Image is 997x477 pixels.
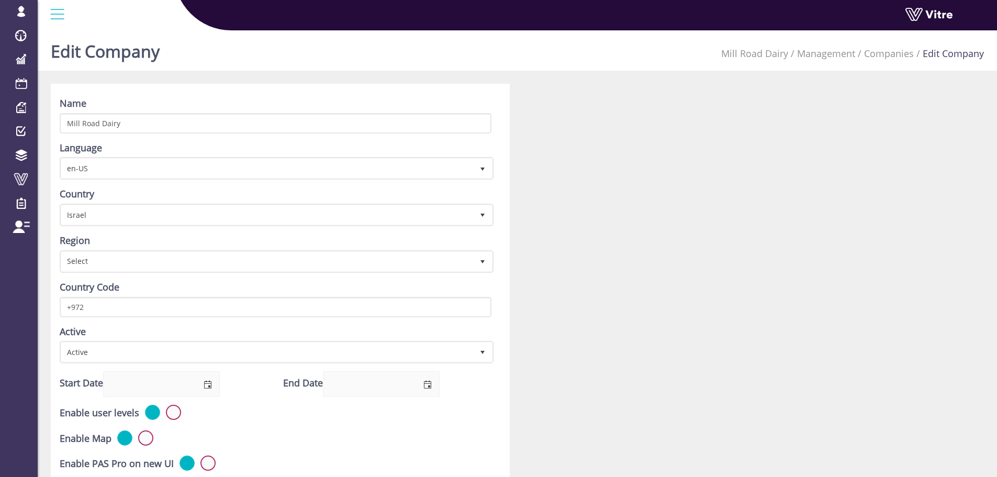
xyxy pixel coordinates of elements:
[60,376,103,390] label: Start Date
[60,187,94,201] label: Country
[61,205,473,224] span: Israel
[788,47,855,61] li: Management
[473,159,492,178] span: select
[60,281,119,294] label: Country Code
[415,372,439,396] span: select
[473,342,492,361] span: select
[473,205,492,224] span: select
[283,376,323,390] label: End Date
[51,26,160,71] h1: Edit Company
[721,47,788,60] a: Mill Road Dairy
[60,432,111,446] label: Enable Map
[60,141,102,155] label: Language
[61,252,473,271] span: Select
[60,325,86,339] label: Active
[60,97,86,110] label: Name
[473,252,492,271] span: select
[60,406,139,420] label: Enable user levels
[60,234,90,248] label: Region
[61,159,473,178] span: en-US
[914,47,984,61] li: Edit Company
[195,372,219,396] span: select
[864,47,914,60] a: Companies
[61,342,473,361] span: Active
[60,457,174,471] label: Enable PAS Pro on new UI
